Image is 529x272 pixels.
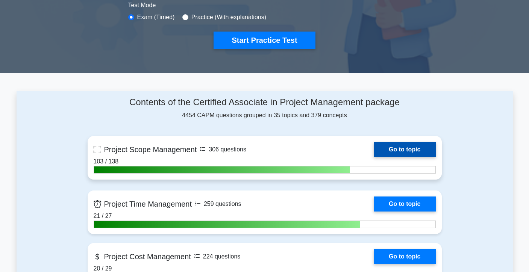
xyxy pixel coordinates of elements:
[137,13,175,22] label: Exam (Timed)
[374,249,435,264] a: Go to topic
[191,13,266,22] label: Practice (With explanations)
[374,196,435,212] a: Go to topic
[88,97,442,120] div: 4454 CAPM questions grouped in 35 topics and 379 concepts
[128,1,401,10] label: Test Mode
[88,97,442,108] h4: Contents of the Certified Associate in Project Management package
[374,142,435,157] a: Go to topic
[214,32,315,49] button: Start Practice Test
